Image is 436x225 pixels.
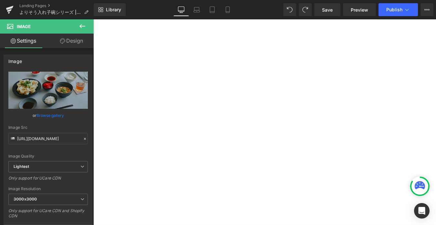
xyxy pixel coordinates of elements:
[343,3,376,16] a: Preview
[14,164,29,169] b: Lightest
[173,3,189,16] a: Desktop
[8,125,88,130] div: Image Src
[322,6,333,13] span: Save
[106,7,121,13] span: Library
[36,110,64,121] a: Browse gallery
[189,3,204,16] a: Laptop
[8,154,88,159] div: Image Quality
[94,3,126,16] a: New Library
[8,176,88,185] div: Only support for UCare CDN
[8,133,88,144] input: Link
[220,3,235,16] a: Mobile
[379,3,418,16] button: Publish
[19,3,94,8] a: Landing Pages
[386,7,402,12] span: Publish
[204,3,220,16] a: Tablet
[14,197,37,201] b: 3000x3000
[283,3,296,16] button: Undo
[8,112,88,119] div: or
[19,10,81,15] span: よりそう入れ子碗シリーズ | きほんのうつわ公式オンラインショップ
[351,6,368,13] span: Preview
[414,203,430,219] div: Open Intercom Messenger
[8,55,22,64] div: Image
[299,3,312,16] button: Redo
[48,34,95,48] a: Design
[8,208,88,223] div: Only support for UCare CDN and Shopify CDN
[420,3,433,16] button: More
[8,187,88,191] div: Image Resolution
[17,24,31,29] span: Image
